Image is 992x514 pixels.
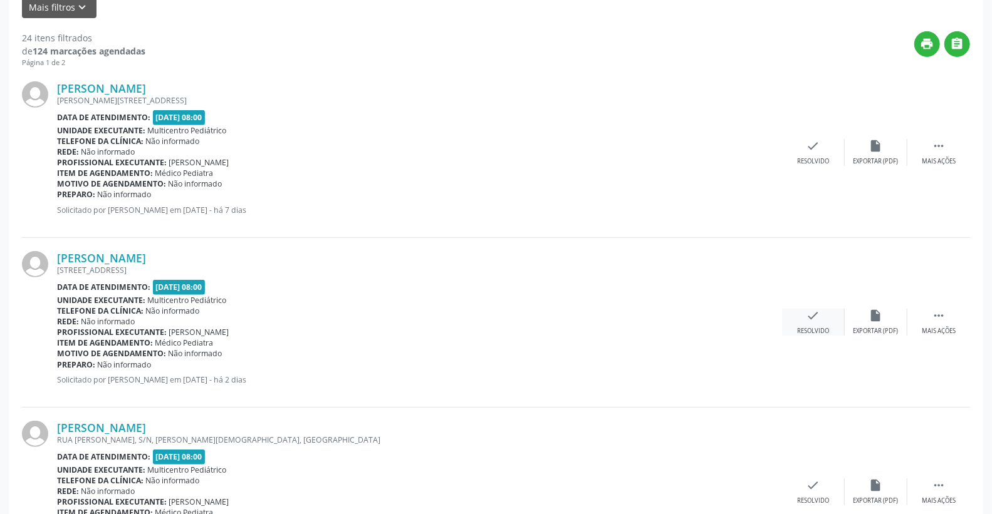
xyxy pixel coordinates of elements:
b: Motivo de agendamento: [57,178,166,189]
i:  [951,37,964,51]
a: [PERSON_NAME] [57,421,146,434]
i: check [807,478,820,492]
button:  [944,31,970,57]
b: Item de agendamento: [57,337,153,348]
b: Unidade executante: [57,295,145,306]
div: [PERSON_NAME][STREET_ADDRESS] [57,95,782,106]
i: insert_drive_file [869,309,883,322]
span: Não informado [81,486,135,496]
b: Preparo: [57,359,95,370]
i: print [921,37,934,51]
b: Preparo: [57,189,95,200]
b: Profissional executante: [57,496,167,507]
div: Mais ações [922,496,956,505]
strong: 124 marcações agendadas [33,45,145,57]
b: Unidade executante: [57,465,145,475]
b: Profissional executante: [57,327,167,337]
i: check [807,309,820,322]
b: Rede: [57,146,79,157]
b: Data de atendimento: [57,112,150,123]
b: Motivo de agendamento: [57,348,166,359]
span: Não informado [98,359,152,370]
span: [DATE] 08:00 [153,280,206,294]
img: img [22,421,48,447]
div: RUA [PERSON_NAME], S/N, [PERSON_NAME][DEMOGRAPHIC_DATA], [GEOGRAPHIC_DATA] [57,434,782,445]
span: [PERSON_NAME] [169,327,229,337]
b: Rede: [57,316,79,327]
i:  [932,309,946,322]
span: Multicentro Pediátrico [148,465,227,475]
span: Multicentro Pediátrico [148,125,227,136]
span: [DATE] 08:00 [153,110,206,125]
img: img [22,81,48,108]
span: Não informado [146,136,200,146]
div: Exportar (PDF) [854,496,899,505]
i: insert_drive_file [869,478,883,492]
span: Não informado [169,178,222,189]
b: Telefone da clínica: [57,475,144,486]
span: Não informado [146,306,200,316]
i: insert_drive_file [869,139,883,153]
span: Não informado [81,146,135,157]
img: img [22,251,48,277]
div: Mais ações [922,327,956,336]
div: Exportar (PDF) [854,327,899,336]
div: Resolvido [797,327,829,336]
span: Multicentro Pediátrico [148,295,227,306]
div: Mais ações [922,157,956,166]
b: Data de atendimento: [57,282,150,292]
div: Página 1 de 2 [22,58,145,68]
p: Solicitado por [PERSON_NAME] em [DATE] - há 7 dias [57,205,782,215]
span: Não informado [81,316,135,327]
b: Unidade executante: [57,125,145,136]
span: [PERSON_NAME] [169,496,229,507]
b: Telefone da clínica: [57,306,144,316]
div: 24 itens filtrados [22,31,145,44]
b: Profissional executante: [57,157,167,168]
button: print [914,31,940,57]
span: Não informado [169,348,222,359]
div: de [22,44,145,58]
i:  [932,478,946,492]
span: Médico Pediatra [155,168,214,178]
div: [STREET_ADDRESS] [57,265,782,275]
span: [PERSON_NAME] [169,157,229,168]
span: [DATE] 08:00 [153,450,206,464]
b: Data de atendimento: [57,451,150,462]
i: check [807,139,820,153]
div: Exportar (PDF) [854,157,899,166]
span: Não informado [98,189,152,200]
div: Resolvido [797,157,829,166]
b: Rede: [57,486,79,496]
span: Médico Pediatra [155,337,214,348]
a: [PERSON_NAME] [57,251,146,265]
b: Item de agendamento: [57,168,153,178]
p: Solicitado por [PERSON_NAME] em [DATE] - há 2 dias [57,374,782,385]
i:  [932,139,946,153]
div: Resolvido [797,496,829,505]
a: [PERSON_NAME] [57,81,146,95]
span: Não informado [146,475,200,486]
b: Telefone da clínica: [57,136,144,146]
i: keyboard_arrow_down [76,1,90,14]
